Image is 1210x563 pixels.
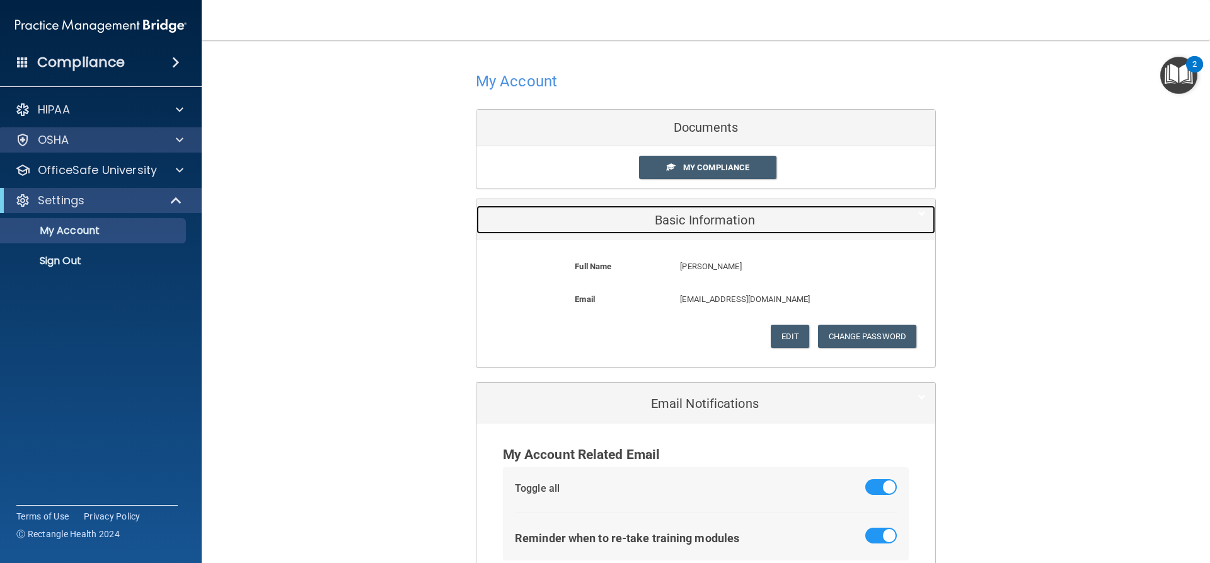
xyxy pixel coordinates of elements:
div: Toggle all [515,479,560,498]
a: OfficeSafe University [15,163,183,178]
p: HIPAA [38,102,70,117]
a: Email Notifications [486,389,926,417]
b: Full Name [575,262,611,271]
h5: Email Notifications [486,397,887,410]
div: Documents [476,110,935,146]
div: 2 [1192,64,1197,81]
p: OSHA [38,132,69,148]
a: Basic Information [486,206,926,234]
a: Terms of Use [16,510,69,523]
h4: My Account [476,73,557,90]
button: Edit [771,325,809,348]
span: Ⓒ Rectangle Health 2024 [16,528,120,540]
p: My Account [8,224,180,237]
a: HIPAA [15,102,183,117]
p: Sign Out [8,255,180,267]
p: OfficeSafe University [38,163,157,178]
button: Open Resource Center, 2 new notifications [1160,57,1197,94]
p: [EMAIL_ADDRESS][DOMAIN_NAME] [680,292,872,307]
span: My Compliance [683,163,749,172]
img: PMB logo [15,13,187,38]
div: Reminder when to re-take training modules [515,528,739,548]
div: My Account Related Email [503,443,909,467]
h5: Basic Information [486,213,887,227]
button: Change Password [818,325,917,348]
b: Email [575,294,595,304]
a: Settings [15,193,183,208]
p: [PERSON_NAME] [680,259,872,274]
a: Privacy Policy [84,510,141,523]
a: OSHA [15,132,183,148]
p: Settings [38,193,84,208]
h4: Compliance [37,54,125,71]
